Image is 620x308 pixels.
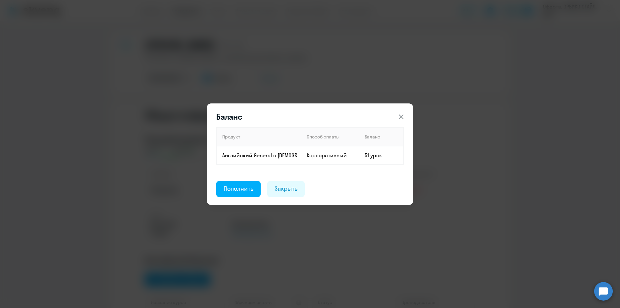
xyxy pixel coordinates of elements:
p: Английский General с [DEMOGRAPHIC_DATA] преподавателем [222,152,301,159]
div: Закрыть [275,184,298,193]
th: Продукт [217,128,301,146]
header: Баланс [207,111,413,122]
td: Корпоративный [301,146,359,165]
button: Закрыть [267,181,305,197]
div: Пополнить [224,184,253,193]
button: Пополнить [216,181,261,197]
th: Баланс [359,128,403,146]
td: 51 урок [359,146,403,165]
th: Способ оплаты [301,128,359,146]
